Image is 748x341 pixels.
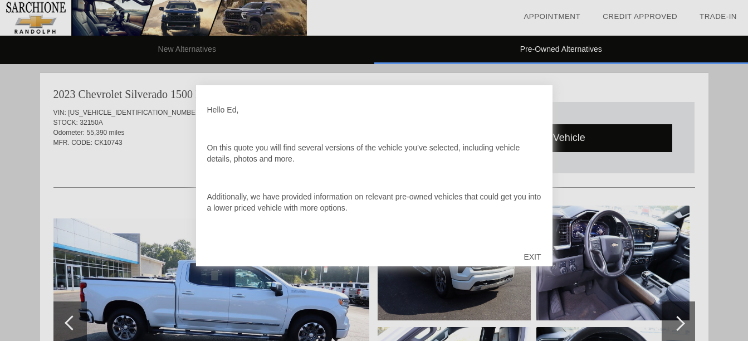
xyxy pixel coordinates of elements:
[603,12,677,21] a: Credit Approved
[524,12,580,21] a: Appointment
[207,240,541,262] p: Once you’ve browsed the details in this quote, don’t forget to click on or to take the next step.
[700,12,737,21] a: Trade-In
[512,240,552,274] div: EXIT
[207,191,541,213] p: Additionally, we have provided information on relevant pre-owned vehicles that could get you into...
[207,142,541,164] p: On this quote you will find several versions of the vehicle you’ve selected, including vehicle de...
[207,104,541,115] p: Hello Ed,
